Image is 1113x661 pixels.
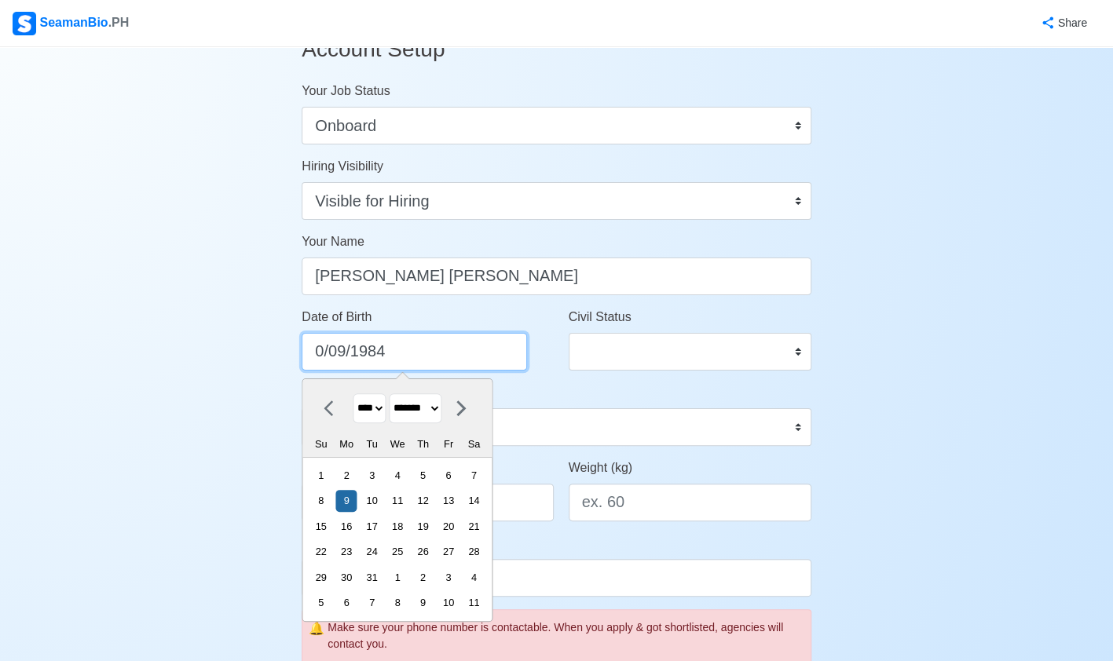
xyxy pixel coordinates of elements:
div: Choose Saturday, January 14th, 1984 [463,490,485,511]
div: Choose Tuesday, January 3rd, 1984 [361,465,383,486]
div: Choose Tuesday, February 7th, 1984 [361,592,383,613]
button: Share [1025,8,1100,38]
span: caution [309,619,324,638]
div: We [386,433,408,455]
div: Choose Thursday, January 26th, 1984 [412,541,434,562]
div: Make sure your phone number is contactable. When you apply & got shortlisted, agencies will conta... [328,619,804,652]
div: Choose Monday, January 30th, 1984 [336,567,357,588]
div: SeamanBio [13,12,129,35]
div: Choose Tuesday, January 24th, 1984 [361,541,383,562]
div: Th [412,433,434,455]
div: Choose Friday, January 13th, 1984 [438,490,459,511]
div: Choose Monday, January 2nd, 1984 [336,465,357,486]
label: Your Job Status [302,82,390,100]
div: Fr [438,433,459,455]
div: Choose Friday, January 27th, 1984 [438,541,459,562]
div: Choose Tuesday, January 10th, 1984 [361,490,383,511]
div: Choose Thursday, January 5th, 1984 [412,465,434,486]
div: Choose Wednesday, January 25th, 1984 [386,541,408,562]
div: Mo [336,433,357,455]
div: Choose Wednesday, January 11th, 1984 [386,490,408,511]
div: Su [310,433,331,455]
input: ex. 60 [569,484,811,521]
div: Choose Monday, January 16th, 1984 [336,516,357,537]
div: Choose Tuesday, January 31st, 1984 [361,567,383,588]
span: Weight (kg) [569,461,633,474]
div: Choose Saturday, February 4th, 1984 [463,567,485,588]
div: Choose Sunday, February 5th, 1984 [310,592,331,613]
div: Choose Monday, January 9th, 1984 [336,490,357,511]
div: Choose Wednesday, February 8th, 1984 [386,592,408,613]
div: Choose Saturday, February 11th, 1984 [463,592,485,613]
span: Hiring Visibility [302,159,383,173]
div: Choose Tuesday, January 17th, 1984 [361,516,383,537]
div: Choose Sunday, January 22nd, 1984 [310,541,331,562]
div: Choose Sunday, January 8th, 1984 [310,490,331,511]
div: Choose Saturday, January 21st, 1984 [463,516,485,537]
div: Choose Thursday, January 19th, 1984 [412,516,434,537]
div: Choose Thursday, January 12th, 1984 [412,490,434,511]
input: Type your name [302,257,811,295]
div: month 1984-01 [308,462,487,615]
input: ex. +63 912 345 6789 [302,559,811,597]
h3: Account Setup [302,24,811,75]
div: Choose Wednesday, January 18th, 1984 [386,516,408,537]
div: Choose Monday, January 23rd, 1984 [336,541,357,562]
div: Choose Saturday, January 7th, 1984 [463,465,485,486]
div: Choose Thursday, February 9th, 1984 [412,592,434,613]
div: Choose Saturday, January 28th, 1984 [463,541,485,562]
label: Civil Status [569,308,632,327]
div: Choose Friday, January 20th, 1984 [438,516,459,537]
label: Date of Birth [302,308,372,327]
div: Choose Sunday, January 15th, 1984 [310,516,331,537]
div: Choose Friday, February 10th, 1984 [438,592,459,613]
img: Logo [13,12,36,35]
div: Choose Wednesday, January 4th, 1984 [386,465,408,486]
div: Choose Friday, February 3rd, 1984 [438,567,459,588]
div: Choose Monday, February 6th, 1984 [336,592,357,613]
div: Choose Friday, January 6th, 1984 [438,465,459,486]
span: .PH [108,16,130,29]
div: Choose Thursday, February 2nd, 1984 [412,567,434,588]
div: Choose Sunday, January 1st, 1984 [310,465,331,486]
div: Sa [463,433,485,455]
div: Tu [361,433,383,455]
div: Choose Sunday, January 29th, 1984 [310,567,331,588]
span: Your Name [302,235,364,248]
div: Choose Wednesday, February 1st, 1984 [386,567,408,588]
